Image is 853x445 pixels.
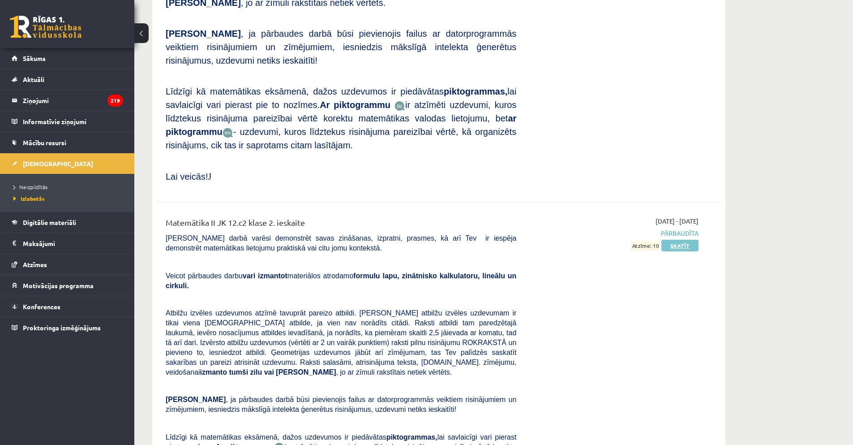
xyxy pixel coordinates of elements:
[23,138,66,147] span: Mācību resursi
[12,90,123,111] a: Ziņojumi219
[166,272,516,289] span: Veicot pārbaudes darbu materiālos atrodamo
[23,233,123,254] legend: Maksājumi
[12,233,123,254] a: Maksājumi
[166,86,516,110] span: Līdzīgi kā matemātikas eksāmenā, dažos uzdevumos ir piedāvātas lai savlaicīgi vari pierast pie to...
[166,272,516,289] b: formulu lapu, zinātnisko kalkulatoru, lineālu un cirkuli.
[13,183,47,190] span: Neizpildītās
[223,128,233,138] img: wKvN42sLe3LLwAAAABJRU5ErkJggg==
[386,433,437,441] b: piktogrammas,
[166,29,241,39] span: [PERSON_NAME]
[444,86,507,96] b: piktogrammas,
[23,75,44,83] span: Aktuāli
[23,90,123,111] legend: Ziņojumi
[320,100,390,110] b: Ar piktogrammu
[23,160,93,168] span: [DEMOGRAPHIC_DATA]
[166,29,516,65] span: , ja pārbaudes darbā būsi pievienojis failus ar datorprogrammās veiktiem risinājumiem un zīmējumi...
[656,216,699,226] span: [DATE] - [DATE]
[12,111,123,132] a: Informatīvie ziņojumi
[13,194,125,203] a: Izlabotās
[23,260,47,268] span: Atzīmes
[12,69,123,90] a: Aktuāli
[530,229,699,238] span: Pārbaudīta
[13,183,125,191] a: Neizpildītās
[166,172,208,181] span: Lai veicās!
[12,254,123,275] a: Atzīmes
[12,48,123,69] a: Sākums
[12,212,123,233] a: Digitālie materiāli
[12,275,123,296] a: Motivācijas programma
[166,216,516,233] div: Matemātika II JK 12.c2 klase 2. ieskaite
[12,153,123,174] a: [DEMOGRAPHIC_DATA]
[166,127,516,150] span: - uzdevumi, kuros līdztekus risinājuma pareizībai vērtē, kā organizēts risinājums, cik tas ir sap...
[166,396,226,403] span: [PERSON_NAME]
[107,95,123,107] i: 219
[12,317,123,338] a: Proktoringa izmēģinājums
[23,281,94,289] span: Motivācijas programma
[243,272,287,280] b: vari izmantot
[23,54,46,62] span: Sākums
[200,368,227,376] b: izmanto
[23,324,101,332] span: Proktoringa izmēģinājums
[661,240,699,251] a: Skatīt
[23,218,76,226] span: Digitālie materiāli
[23,111,123,132] legend: Informatīvie ziņojumi
[13,195,45,202] span: Izlabotās
[631,241,660,251] span: Atzīme: 10
[12,296,123,317] a: Konferences
[23,302,60,311] span: Konferences
[208,172,212,181] span: J
[166,234,516,252] span: [PERSON_NAME] darbā varēsi demonstrēt savas zināšanas, izpratni, prasmes, kā arī Tev ir iespēja d...
[166,309,516,376] span: Atbilžu izvēles uzdevumos atzīmē tavuprāt pareizo atbildi. [PERSON_NAME] atbilžu izvēles uzdevuma...
[10,16,81,38] a: Rīgas 1. Tālmācības vidusskola
[166,100,516,137] span: ir atzīmēti uzdevumi, kuros līdztekus risinājuma pareizībai vērtē korektu matemātikas valodas lie...
[12,132,123,153] a: Mācību resursi
[394,101,405,111] img: JfuEzvunn4EvwAAAAASUVORK5CYII=
[166,396,516,413] span: , ja pārbaudes darbā būsi pievienojis failus ar datorprogrammās veiktiem risinājumiem un zīmējumi...
[229,368,336,376] b: tumši zilu vai [PERSON_NAME]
